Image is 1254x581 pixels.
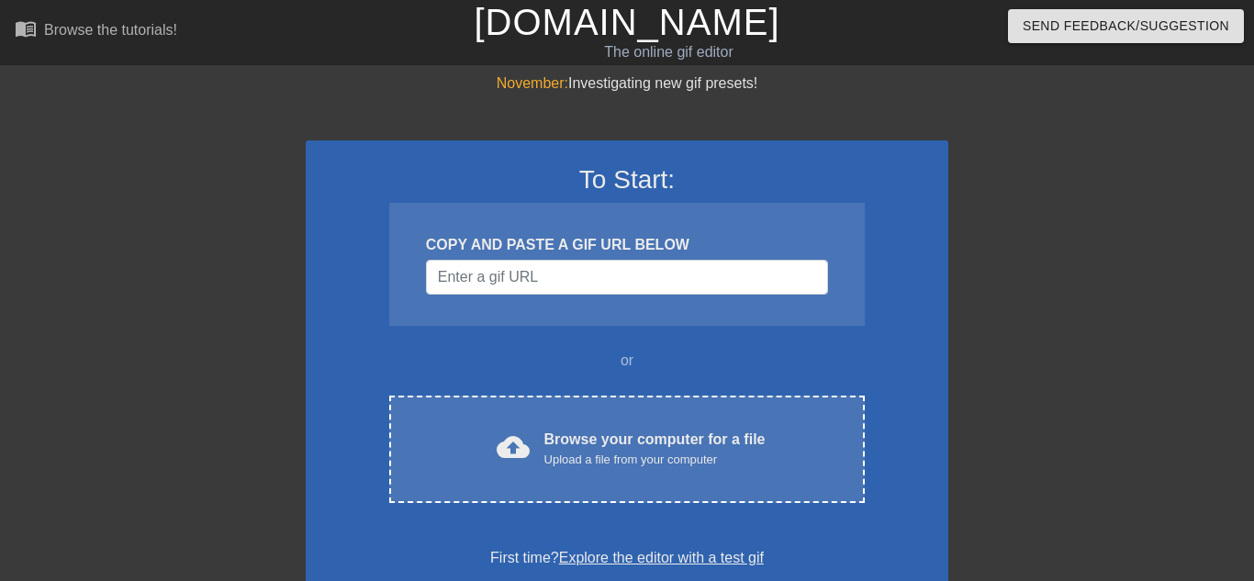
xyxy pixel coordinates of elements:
[427,41,910,63] div: The online gif editor
[1008,9,1244,43] button: Send Feedback/Suggestion
[15,17,37,39] span: menu_book
[497,430,530,464] span: cloud_upload
[306,73,948,95] div: Investigating new gif presets!
[330,547,924,569] div: First time?
[497,75,568,91] span: November:
[1023,15,1229,38] span: Send Feedback/Suggestion
[44,22,177,38] div: Browse the tutorials!
[426,260,828,295] input: Username
[15,17,177,46] a: Browse the tutorials!
[426,234,828,256] div: COPY AND PASTE A GIF URL BELOW
[544,451,766,469] div: Upload a file from your computer
[559,550,764,565] a: Explore the editor with a test gif
[474,2,779,42] a: [DOMAIN_NAME]
[330,164,924,196] h3: To Start:
[544,429,766,469] div: Browse your computer for a file
[353,350,901,372] div: or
